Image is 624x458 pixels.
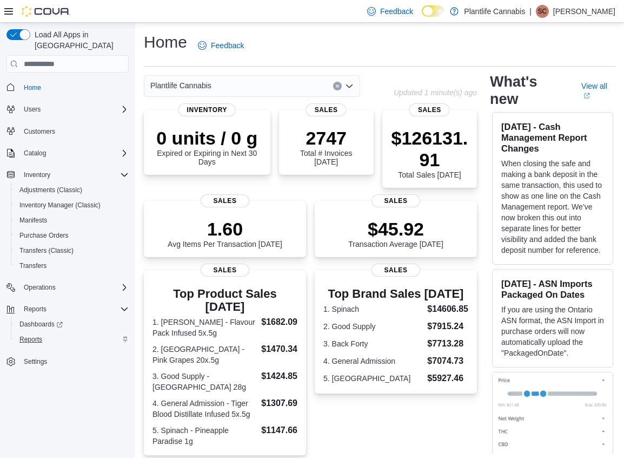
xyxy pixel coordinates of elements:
span: Dashboards [15,318,129,331]
span: Customers [24,127,55,136]
button: Users [19,103,45,116]
p: If you are using the Ontario ASN format, the ASN Import in purchase orders will now automatically... [501,304,604,358]
a: Reports [15,333,47,346]
a: Feedback [363,1,417,22]
a: Customers [19,125,59,138]
dd: $7915.24 [427,320,468,333]
button: Customers [2,123,133,139]
p: 0 units / 0 g [152,127,262,149]
p: $45.92 [348,218,443,240]
svg: External link [583,93,590,99]
div: Total Sales [DATE] [391,127,468,179]
div: Sebastian Cardinal [536,5,549,18]
button: Settings [2,354,133,369]
span: Adjustments (Classic) [19,186,82,194]
button: Reports [11,332,133,347]
div: Avg Items Per Transaction [DATE] [168,218,282,248]
dd: $1147.66 [261,424,297,437]
a: Home [19,81,45,94]
p: 2747 [288,127,365,149]
span: Inventory [19,168,129,181]
span: Catalog [19,147,129,160]
h3: [DATE] - ASN Imports Packaged On Dates [501,278,604,300]
span: Plantlife Cannabis [150,79,211,92]
input: Dark Mode [422,5,444,17]
dt: 2. [GEOGRAPHIC_DATA] - Pink Grapes 20x.5g [152,344,257,365]
span: Settings [24,357,47,366]
span: Sales [409,103,450,116]
span: Reports [15,333,129,346]
span: Home [19,80,129,94]
button: Reports [19,303,51,316]
p: 1.60 [168,218,282,240]
span: Transfers [15,259,129,272]
span: Manifests [15,214,129,227]
span: Inventory Manager (Classic) [19,201,101,210]
span: Inventory [178,103,236,116]
span: Transfers (Classic) [19,246,74,255]
dt: 5. [GEOGRAPHIC_DATA] [323,373,423,384]
h3: [DATE] - Cash Management Report Changes [501,121,604,154]
span: Catalog [24,149,46,158]
a: Dashboards [11,317,133,332]
button: Operations [19,281,60,294]
span: Settings [19,355,129,368]
span: Dashboards [19,320,63,329]
p: $126131.91 [391,127,468,171]
dt: 2. Good Supply [323,321,423,332]
span: Operations [19,281,129,294]
span: Manifests [19,216,47,225]
button: Operations [2,280,133,295]
a: Purchase Orders [15,229,73,242]
button: Adjustments (Classic) [11,182,133,198]
span: Reports [19,303,129,316]
dd: $1424.85 [261,370,297,383]
span: Load All Apps in [GEOGRAPHIC_DATA] [30,29,129,51]
span: Sales [371,194,420,207]
span: Adjustments (Classic) [15,184,129,197]
a: Dashboards [15,318,67,331]
button: Users [2,102,133,117]
p: When closing the safe and making a bank deposit in the same transaction, this used to show as one... [501,158,604,256]
button: Manifests [11,213,133,228]
h2: What's new [490,73,568,108]
span: Purchase Orders [19,231,69,240]
span: Inventory Manager (Classic) [15,199,129,212]
span: Reports [24,305,47,313]
dd: $7713.28 [427,337,468,350]
dd: $1682.09 [261,316,297,329]
span: Reports [19,335,42,344]
dd: $1470.34 [261,343,297,356]
a: Inventory Manager (Classic) [15,199,105,212]
a: Feedback [194,35,248,56]
dt: 3. Back Forty [323,338,423,349]
div: Transaction Average [DATE] [348,218,443,248]
h1: Home [144,31,187,53]
dd: $7074.73 [427,355,468,368]
nav: Complex example [6,75,129,397]
dd: $14606.85 [427,303,468,316]
span: Purchase Orders [15,229,129,242]
p: | [529,5,532,18]
span: Users [24,105,41,114]
span: Inventory [24,171,50,179]
p: [PERSON_NAME] [553,5,615,18]
button: Catalog [19,147,50,160]
dd: $1307.69 [261,397,297,410]
dt: 4. General Admission - Tiger Blood Distillate Infused 5x.5g [152,398,257,420]
span: Feedback [380,6,413,17]
button: Clear input [333,82,342,90]
span: Sales [306,103,347,116]
p: Updated 1 minute(s) ago [394,88,477,97]
dd: $5927.46 [427,372,468,385]
div: Total # Invoices [DATE] [288,127,365,166]
span: Customers [19,125,129,138]
span: Users [19,103,129,116]
span: Home [24,83,41,92]
h3: Top Brand Sales [DATE] [323,287,468,300]
div: Expired or Expiring in Next 30 Days [152,127,262,166]
button: Purchase Orders [11,228,133,243]
a: Transfers [15,259,51,272]
span: Sales [371,264,420,277]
